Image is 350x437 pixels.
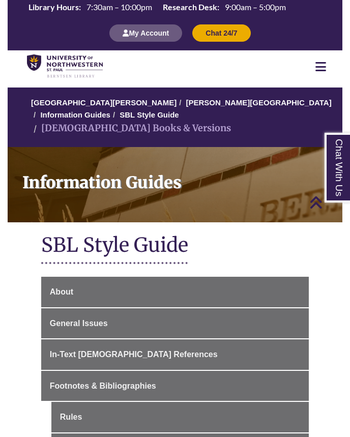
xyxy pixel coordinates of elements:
a: Footnotes & Bibliographies [41,371,309,401]
a: In-Text [DEMOGRAPHIC_DATA] References [41,339,309,370]
a: [PERSON_NAME][GEOGRAPHIC_DATA] [186,98,332,107]
span: General Issues [50,319,108,328]
span: Footnotes & Bibliographies [50,382,156,390]
span: In-Text [DEMOGRAPHIC_DATA] References [50,350,218,359]
a: My Account [109,28,182,37]
table: Hours Today [24,2,290,13]
a: Chat 24/7 [192,28,250,37]
button: Chat 24/7 [192,24,250,42]
a: SBL Style Guide [120,110,179,119]
th: Library Hours: [24,2,82,13]
a: General Issues [41,308,309,339]
a: Hours Today [24,2,290,14]
span: 9:00am – 5:00pm [225,2,286,12]
li: [DEMOGRAPHIC_DATA] Books & Versions [31,121,231,136]
img: UNWSP Library Logo [27,54,103,78]
a: Information Guides [8,147,342,222]
a: Rules [51,402,309,432]
a: [GEOGRAPHIC_DATA][PERSON_NAME] [31,98,177,107]
th: Research Desk: [159,2,221,13]
button: My Account [109,24,182,42]
h1: SBL Style Guide [41,232,309,259]
span: 7:30am – 10:00pm [86,2,152,12]
h1: Information Guides [16,147,342,209]
span: About [50,287,73,296]
a: Back to Top [309,195,347,209]
a: Information Guides [40,110,110,119]
a: About [41,277,309,307]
